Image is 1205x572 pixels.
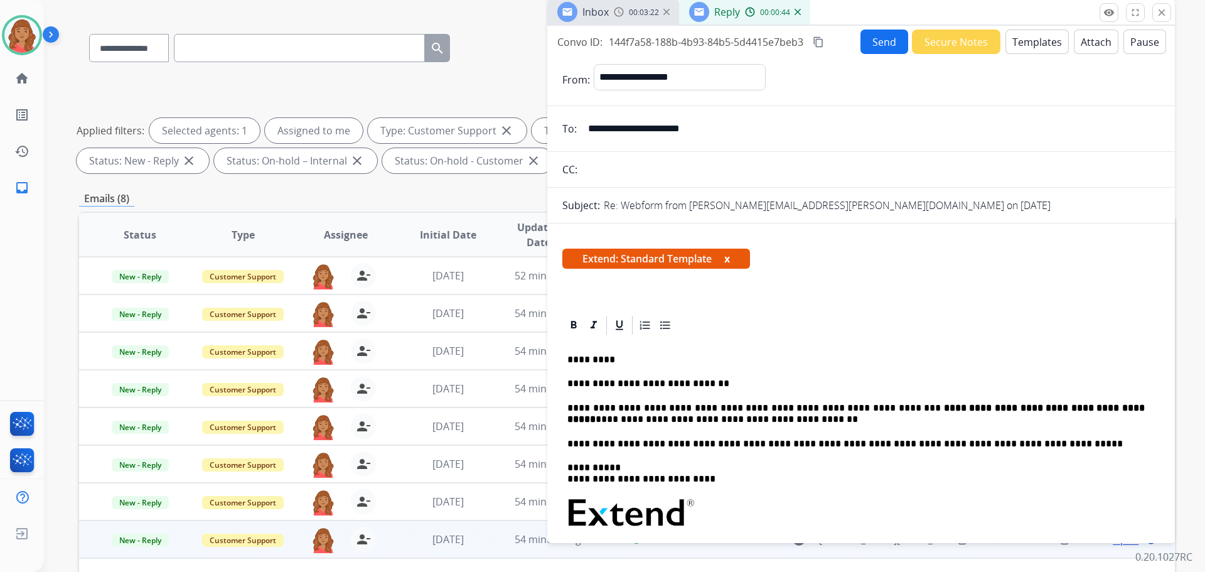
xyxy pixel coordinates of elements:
span: Inbox [582,5,609,19]
span: Customer Support [202,345,284,359]
span: Assignee [324,227,368,242]
button: x [724,251,730,266]
span: [DATE] [432,419,464,433]
span: 00:03:22 [629,8,659,18]
div: Type: Shipping Protection [532,118,696,143]
div: Italic [584,316,603,335]
div: Underline [610,316,629,335]
mat-icon: person_remove [356,306,371,321]
span: Status [124,227,156,242]
span: Customer Support [202,383,284,396]
span: 54 minutes ago [515,495,587,509]
div: Status: On-hold – Internal [214,148,377,173]
img: agent-avatar [311,338,336,365]
mat-icon: search [430,41,445,56]
p: From: [562,72,590,87]
p: Emails (8) [79,191,134,207]
span: Type [232,227,255,242]
button: Send [860,30,908,54]
button: Secure Notes [912,30,1000,54]
span: New - Reply [112,496,169,509]
button: Attach [1074,30,1118,54]
span: 54 minutes ago [515,306,587,320]
img: agent-avatar [311,451,336,478]
span: Customer Support [202,421,284,434]
mat-icon: fullscreen [1130,7,1141,18]
span: 00:00:44 [760,8,790,18]
img: agent-avatar [311,527,336,553]
div: Type: Customer Support [368,118,527,143]
mat-icon: person_remove [356,419,371,434]
div: Bullet List [656,316,675,335]
span: Reply [714,5,740,19]
span: [DATE] [432,306,464,320]
mat-icon: close [526,153,541,168]
mat-icon: list_alt [14,107,29,122]
img: avatar [4,18,40,53]
span: 54 minutes ago [515,457,587,471]
mat-icon: person_remove [356,343,371,359]
div: Assigned to me [265,118,363,143]
span: 52 minutes ago [515,269,587,283]
span: [DATE] [432,495,464,509]
mat-icon: person_remove [356,456,371,472]
img: agent-avatar [311,301,336,327]
img: agent-avatar [311,414,336,440]
span: Extend: Standard Template [562,249,750,269]
mat-icon: remove_red_eye [1103,7,1115,18]
div: Status: New - Reply [77,148,209,173]
button: Templates [1005,30,1069,54]
mat-icon: inbox [14,180,29,195]
span: New - Reply [112,270,169,283]
div: Selected agents: 1 [149,118,260,143]
span: 144f7a58-188b-4b93-84b5-5d4415e7beb3 [609,35,803,49]
mat-icon: person_remove [356,494,371,509]
span: 54 minutes ago [515,382,587,396]
mat-icon: home [14,71,29,86]
img: agent-avatar [311,489,336,515]
p: Re: Webform from [PERSON_NAME][EMAIL_ADDRESS][PERSON_NAME][DOMAIN_NAME] on [DATE] [604,198,1051,213]
span: [DATE] [432,457,464,471]
p: 0.20.1027RC [1135,549,1192,564]
div: Status: On-hold - Customer [382,148,554,173]
mat-icon: person_remove [356,268,371,283]
mat-icon: history [14,144,29,159]
span: New - Reply [112,534,169,547]
span: Customer Support [202,496,284,509]
mat-icon: close [499,123,514,138]
span: Customer Support [202,458,284,472]
p: CC: [562,162,577,177]
span: Customer Support [202,270,284,283]
button: Pause [1123,30,1166,54]
span: Customer Support [202,308,284,321]
mat-icon: close [181,153,196,168]
span: [DATE] [432,269,464,283]
span: 54 minutes ago [515,532,587,546]
span: 54 minutes ago [515,419,587,433]
span: New - Reply [112,421,169,434]
span: [DATE] [432,532,464,546]
span: New - Reply [112,458,169,472]
span: New - Reply [112,345,169,359]
div: Bold [564,316,583,335]
span: 54 minutes ago [515,344,587,358]
mat-icon: content_copy [813,36,824,48]
span: Updated Date [510,220,567,250]
span: Initial Date [420,227,476,242]
mat-icon: close [350,153,365,168]
p: Applied filters: [77,123,144,138]
div: Ordered List [636,316,655,335]
p: Subject: [562,198,600,213]
span: New - Reply [112,308,169,321]
mat-icon: person_remove [356,381,371,396]
p: Convo ID: [557,35,602,50]
img: agent-avatar [311,263,336,289]
span: Customer Support [202,534,284,547]
mat-icon: close [1156,7,1167,18]
span: New - Reply [112,383,169,396]
span: [DATE] [432,344,464,358]
span: [DATE] [432,382,464,396]
p: To: [562,121,577,136]
mat-icon: person_remove [356,532,371,547]
img: agent-avatar [311,376,336,402]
